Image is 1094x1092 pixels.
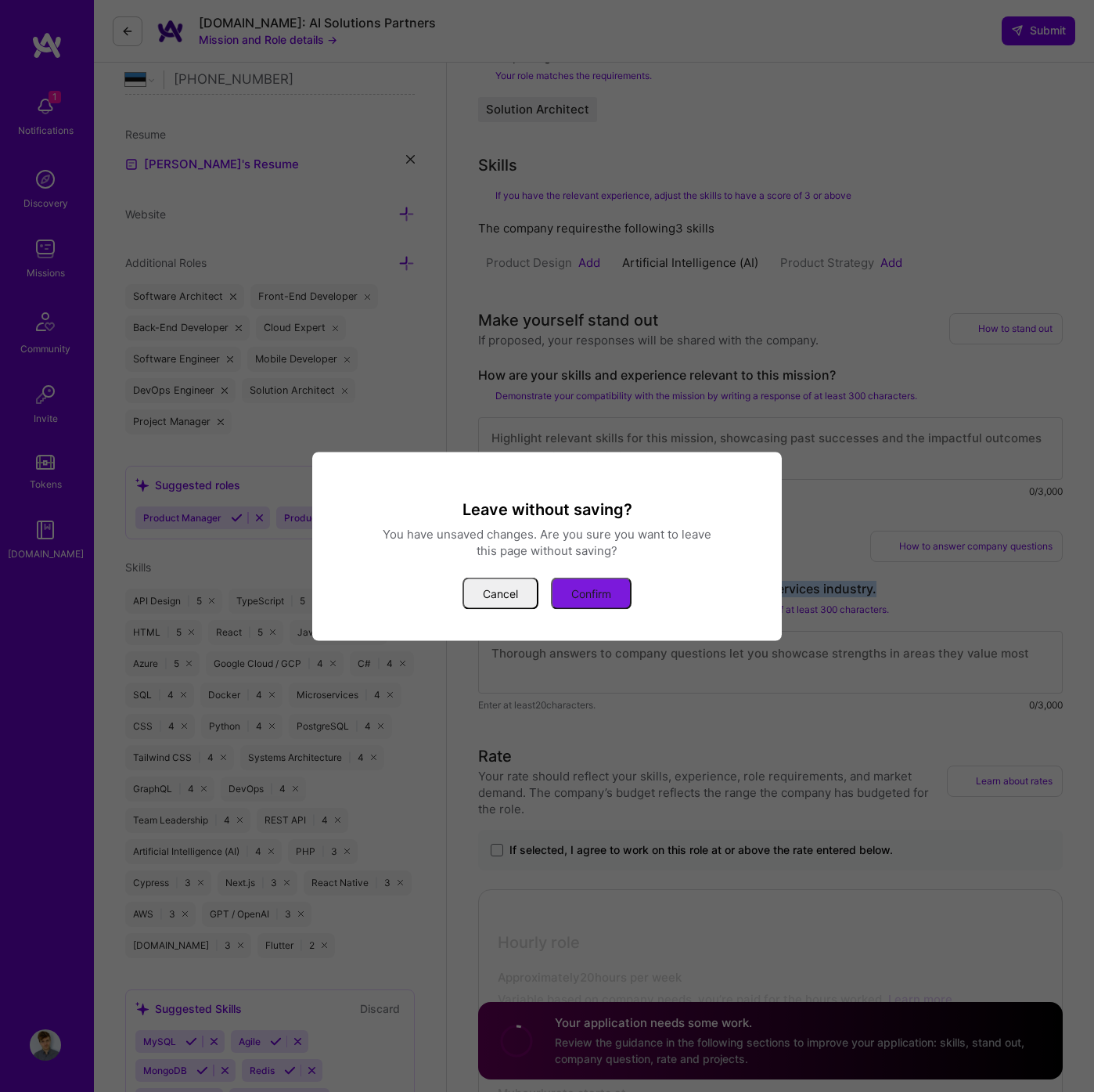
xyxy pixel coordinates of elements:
[551,577,632,609] button: Confirm
[331,525,763,542] div: You have unsaved changes. Are you sure you want to leave
[331,542,763,558] div: this page without saving?
[312,452,782,640] div: modal
[331,499,763,519] h3: Leave without saving?
[462,577,538,609] button: Cancel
